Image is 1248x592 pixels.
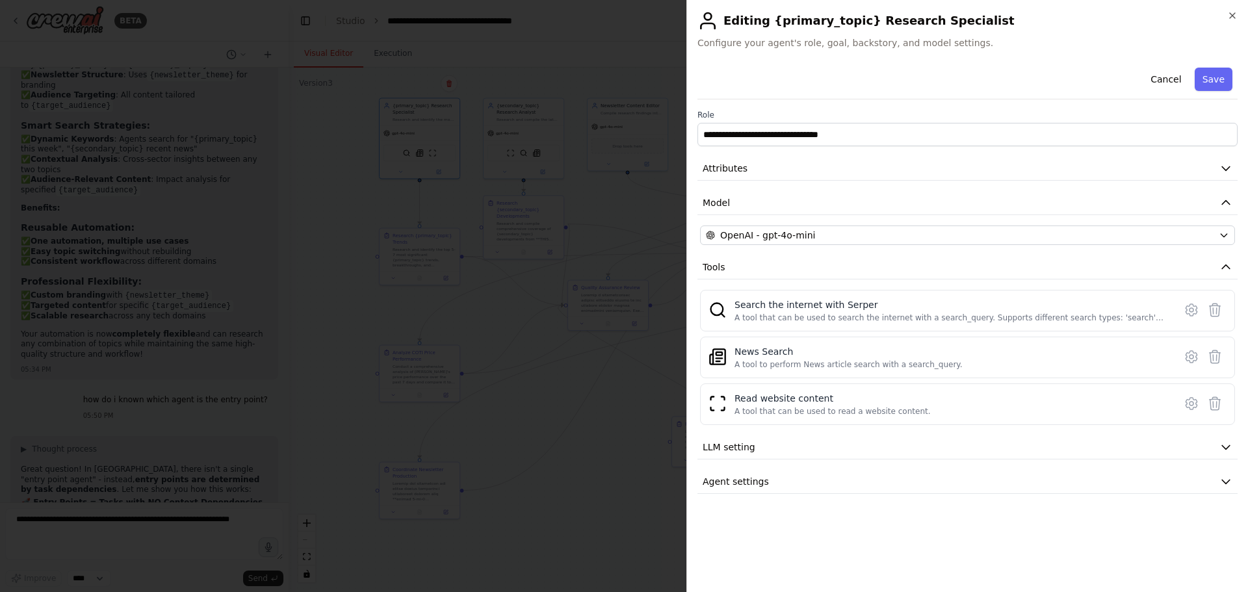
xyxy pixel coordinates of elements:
span: Attributes [703,162,747,175]
button: Agent settings [697,470,1238,494]
button: Delete tool [1203,392,1227,415]
span: Configure your agent's role, goal, backstory, and model settings. [697,36,1238,49]
button: Attributes [697,157,1238,181]
button: Cancel [1143,68,1189,91]
button: Delete tool [1203,345,1227,368]
div: A tool to perform News article search with a search_query. [734,359,963,370]
button: Tools [697,255,1238,279]
button: Delete tool [1203,298,1227,322]
span: Agent settings [703,475,769,488]
button: LLM setting [697,435,1238,459]
span: Tools [703,261,725,274]
button: Model [697,191,1238,215]
button: Configure tool [1180,298,1203,322]
button: Configure tool [1180,345,1203,368]
span: Model [703,196,730,209]
span: OpenAI - gpt-4o-mini [720,229,815,242]
span: LLM setting [703,441,755,454]
img: SerplyNewsSearchTool [708,348,727,366]
div: Read website content [734,392,931,405]
button: Configure tool [1180,392,1203,415]
div: A tool that can be used to read a website content. [734,406,931,417]
div: A tool that can be used to search the internet with a search_query. Supports different search typ... [734,313,1167,323]
img: ScrapeWebsiteTool [708,394,727,413]
img: SerperDevTool [708,301,727,319]
label: Role [697,110,1238,120]
button: Save [1195,68,1232,91]
button: OpenAI - gpt-4o-mini [700,225,1235,245]
div: News Search [734,345,963,358]
h2: Editing {primary_topic} Research Specialist [697,10,1238,31]
div: Search the internet with Serper [734,298,1167,311]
